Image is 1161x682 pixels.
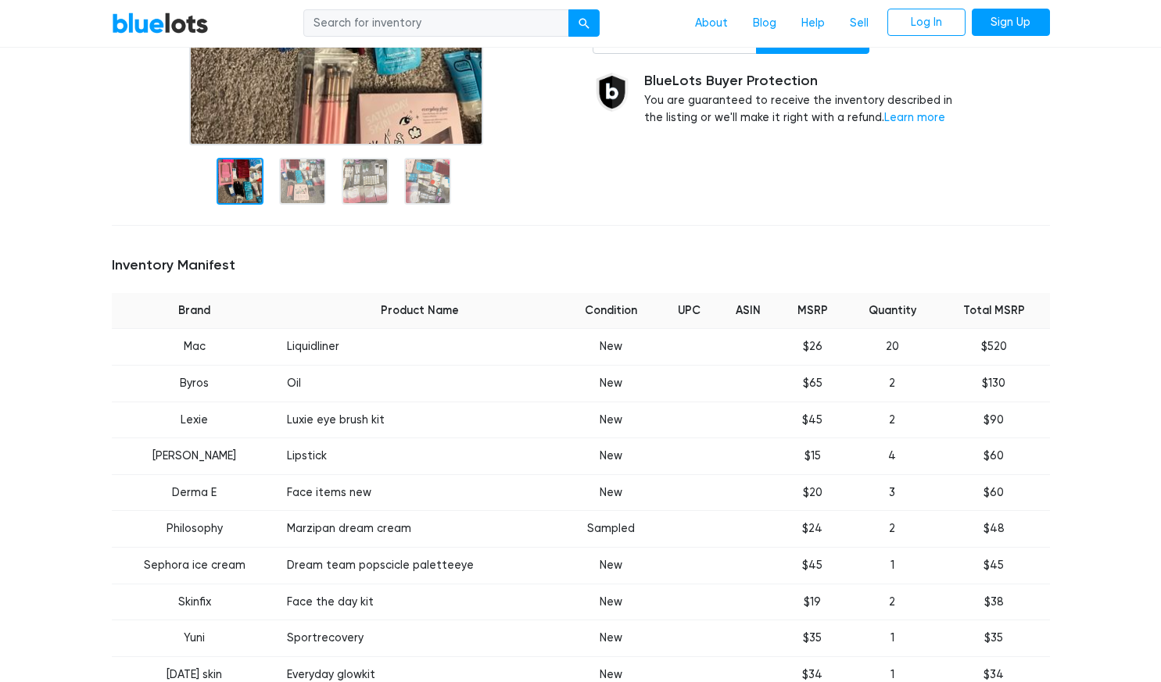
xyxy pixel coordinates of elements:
[778,293,846,329] th: MSRP
[887,9,966,37] a: Log In
[938,329,1049,366] td: $520
[778,438,846,475] td: $15
[278,584,562,620] td: Face the day kit
[278,402,562,438] td: Luxie eye brush kit
[562,474,661,511] td: New
[938,366,1049,402] td: $130
[112,474,278,511] td: Derma E
[112,620,278,657] td: Yuni
[644,73,970,90] h5: BlueLots Buyer Protection
[112,511,278,548] td: Philosophy
[778,474,846,511] td: $20
[562,293,661,329] th: Condition
[278,620,562,657] td: Sportrecovery
[278,329,562,366] td: Liquidliner
[562,438,661,475] td: New
[112,402,278,438] td: Lexie
[938,511,1049,548] td: $48
[562,584,661,620] td: New
[562,402,661,438] td: New
[112,293,278,329] th: Brand
[938,548,1049,584] td: $45
[847,438,939,475] td: 4
[562,366,661,402] td: New
[847,329,939,366] td: 20
[938,438,1049,475] td: $60
[278,366,562,402] td: Oil
[683,9,740,38] a: About
[847,474,939,511] td: 3
[778,584,846,620] td: $19
[562,329,661,366] td: New
[112,584,278,620] td: Skinfix
[847,511,939,548] td: 2
[938,584,1049,620] td: $38
[278,548,562,584] td: Dream team popscicle paletteeye
[562,511,661,548] td: Sampled
[740,9,789,38] a: Blog
[938,293,1049,329] th: Total MSRP
[837,9,881,38] a: Sell
[778,511,846,548] td: $24
[661,293,718,329] th: UPC
[278,293,562,329] th: Product Name
[938,474,1049,511] td: $60
[278,511,562,548] td: Marzipan dream cream
[847,402,939,438] td: 2
[778,620,846,657] td: $35
[778,329,846,366] td: $26
[778,548,846,584] td: $45
[938,402,1049,438] td: $90
[112,548,278,584] td: Sephora ice cream
[593,73,632,112] img: buyer_protection_shield-3b65640a83011c7d3ede35a8e5a80bfdfaa6a97447f0071c1475b91a4b0b3d01.png
[278,474,562,511] td: Face items new
[847,584,939,620] td: 2
[789,9,837,38] a: Help
[112,438,278,475] td: [PERSON_NAME]
[644,73,970,127] div: You are guaranteed to receive the inventory described in the listing or we'll make it right with ...
[847,366,939,402] td: 2
[778,402,846,438] td: $45
[718,293,778,329] th: ASIN
[303,9,569,37] input: Search for inventory
[112,329,278,366] td: Mac
[847,293,939,329] th: Quantity
[778,366,846,402] td: $65
[112,366,278,402] td: Byros
[938,620,1049,657] td: $35
[884,111,945,124] a: Learn more
[972,9,1050,37] a: Sign Up
[278,438,562,475] td: Lipstick
[562,548,661,584] td: New
[847,620,939,657] td: 1
[847,548,939,584] td: 1
[562,620,661,657] td: New
[112,257,1050,274] h5: Inventory Manifest
[112,12,209,34] a: BlueLots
